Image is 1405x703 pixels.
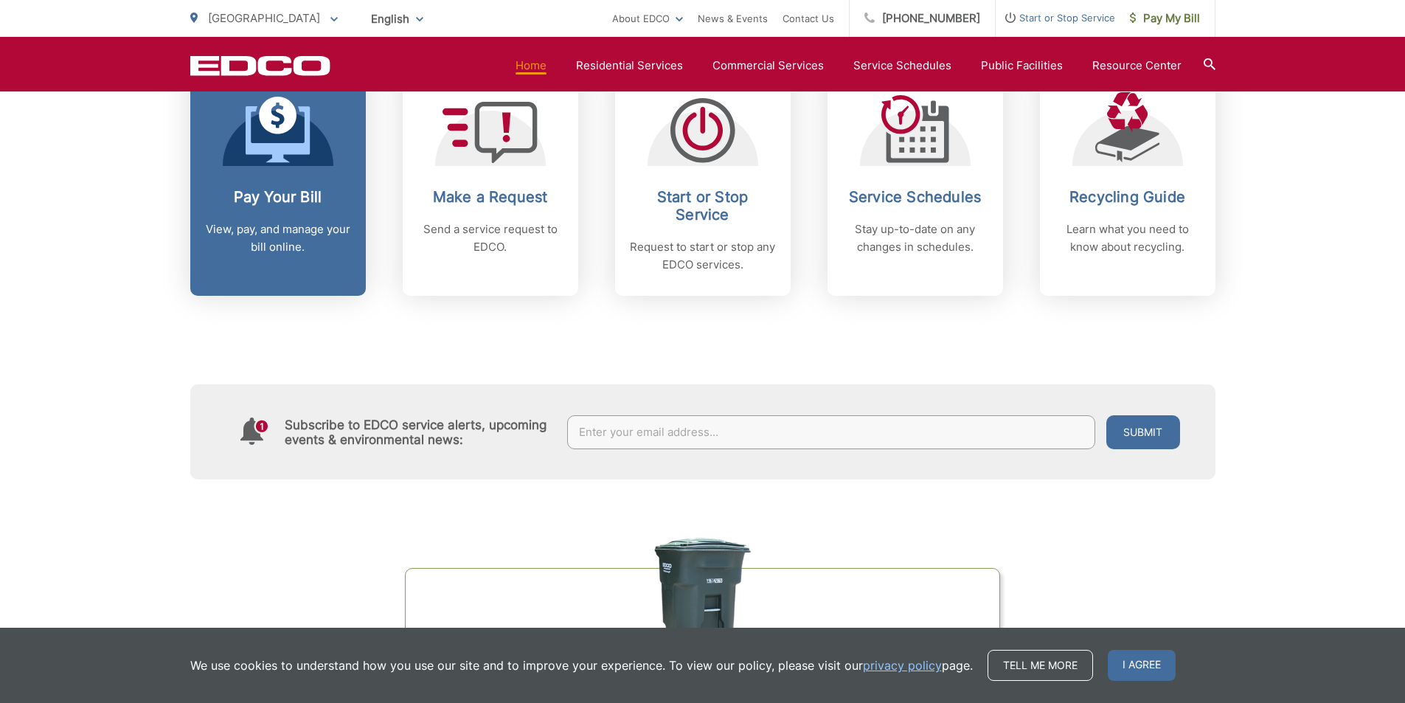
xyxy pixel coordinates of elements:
[1092,57,1182,75] a: Resource Center
[190,657,973,674] p: We use cookies to understand how you use our site and to improve your experience. To view our pol...
[1040,70,1215,296] a: Recycling Guide Learn what you need to know about recycling.
[828,70,1003,296] a: Service Schedules Stay up-to-date on any changes in schedules.
[842,221,988,256] p: Stay up-to-date on any changes in schedules.
[1106,415,1180,449] button: Submit
[988,650,1093,681] a: Tell me more
[190,70,366,296] a: Pay Your Bill View, pay, and manage your bill online.
[842,188,988,206] h2: Service Schedules
[853,57,951,75] a: Service Schedules
[1130,10,1200,27] span: Pay My Bill
[417,221,563,256] p: Send a service request to EDCO.
[403,70,578,296] a: Make a Request Send a service request to EDCO.
[208,11,320,25] span: [GEOGRAPHIC_DATA]
[712,57,824,75] a: Commercial Services
[516,57,547,75] a: Home
[630,188,776,224] h2: Start or Stop Service
[360,6,434,32] span: English
[863,657,942,674] a: privacy policy
[190,55,330,76] a: EDCD logo. Return to the homepage.
[285,418,553,447] h4: Subscribe to EDCO service alerts, upcoming events & environmental news:
[612,10,683,27] a: About EDCO
[1055,188,1201,206] h2: Recycling Guide
[630,238,776,274] p: Request to start or stop any EDCO services.
[205,188,351,206] h2: Pay Your Bill
[1108,650,1176,681] span: I agree
[698,10,768,27] a: News & Events
[417,188,563,206] h2: Make a Request
[1055,221,1201,256] p: Learn what you need to know about recycling.
[567,415,1095,449] input: Enter your email address...
[205,221,351,256] p: View, pay, and manage your bill online.
[981,57,1063,75] a: Public Facilities
[783,10,834,27] a: Contact Us
[576,57,683,75] a: Residential Services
